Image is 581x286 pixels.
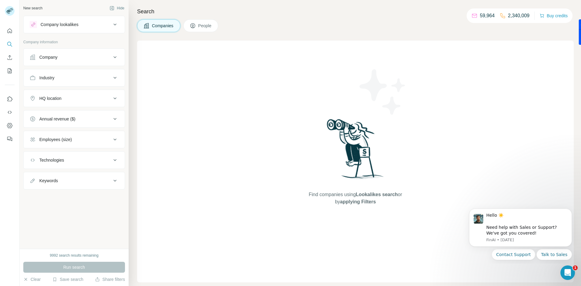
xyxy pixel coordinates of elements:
p: 59,964 [480,12,495,19]
button: Feedback [5,133,15,144]
div: Keywords [39,178,58,184]
button: Company [24,50,125,64]
button: Search [5,39,15,50]
img: Surfe Illustration - Stars [356,65,410,119]
iframe: Intercom live chat [560,265,575,280]
button: Quick start [5,25,15,36]
div: New search [23,5,42,11]
span: applying Filters [340,199,376,204]
span: People [198,23,212,29]
button: Use Surfe on LinkedIn [5,94,15,104]
div: Company [39,54,57,60]
p: 2,340,009 [508,12,530,19]
button: Dashboard [5,120,15,131]
button: Hide [105,4,129,13]
button: Share filters [95,276,125,282]
button: Industry [24,71,125,85]
button: Technologies [24,153,125,167]
p: Company information [23,39,125,45]
div: Annual revenue ($) [39,116,75,122]
button: HQ location [24,91,125,106]
span: 1 [573,265,578,270]
iframe: Intercom notifications message [460,203,581,264]
button: Company lookalikes [24,17,125,32]
div: HQ location [39,95,61,101]
button: Buy credits [540,12,568,20]
span: Find companies using or by [307,191,404,205]
button: Use Surfe API [5,107,15,118]
button: Annual revenue ($) [24,112,125,126]
button: Employees (size) [24,132,125,147]
button: Clear [23,276,41,282]
img: Surfe Illustration - Woman searching with binoculars [324,117,387,185]
button: Enrich CSV [5,52,15,63]
button: My lists [5,65,15,76]
div: Industry [39,75,54,81]
h4: Search [137,7,574,16]
span: Lookalikes search [356,192,398,197]
button: Save search [52,276,83,282]
div: 9992 search results remaining [50,253,99,258]
div: Technologies [39,157,64,163]
div: Company lookalikes [41,21,78,28]
button: Keywords [24,173,125,188]
div: Employees (size) [39,136,72,143]
span: Companies [152,23,174,29]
